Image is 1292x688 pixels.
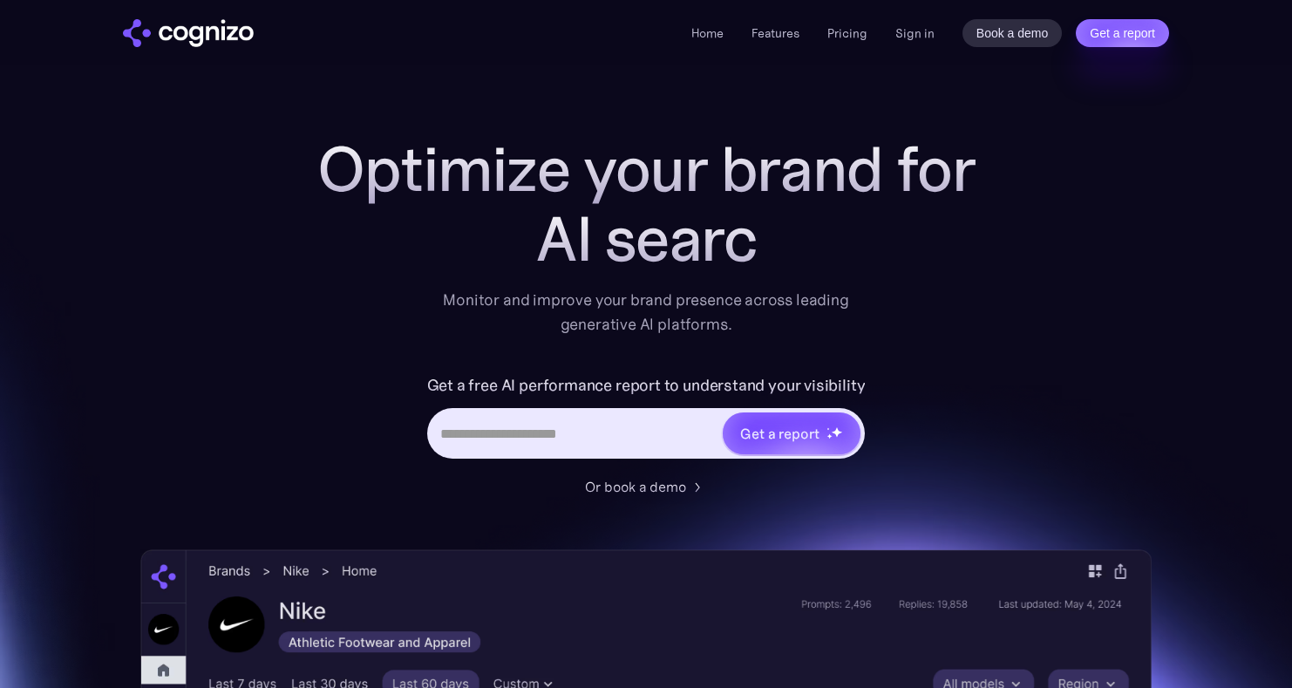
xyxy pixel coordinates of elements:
div: Get a report [740,423,819,444]
img: star [826,427,829,430]
a: Get a report [1076,19,1169,47]
div: AI searc [297,204,995,274]
a: Book a demo [962,19,1063,47]
a: Or book a demo [585,476,707,497]
div: Or book a demo [585,476,686,497]
a: Get a reportstarstarstar [721,411,862,456]
a: home [123,19,254,47]
a: Pricing [827,25,867,41]
img: star [831,426,842,438]
img: cognizo logo [123,19,254,47]
form: Hero URL Input Form [427,371,866,467]
h1: Optimize your brand for [297,134,995,204]
label: Get a free AI performance report to understand your visibility [427,371,866,399]
a: Home [691,25,724,41]
img: star [826,433,833,439]
div: Monitor and improve your brand presence across leading generative AI platforms. [432,288,860,337]
a: Features [751,25,799,41]
a: Sign in [895,23,935,44]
